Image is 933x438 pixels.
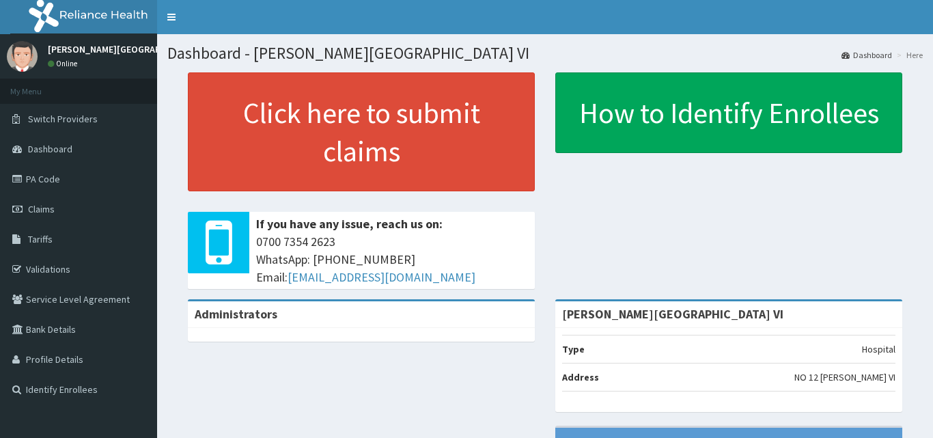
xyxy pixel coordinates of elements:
b: Administrators [195,306,277,322]
span: Dashboard [28,143,72,155]
h1: Dashboard - [PERSON_NAME][GEOGRAPHIC_DATA] VI [167,44,923,62]
p: [PERSON_NAME][GEOGRAPHIC_DATA] [48,44,205,54]
b: Type [562,343,585,355]
span: Claims [28,203,55,215]
strong: [PERSON_NAME][GEOGRAPHIC_DATA] VI [562,306,783,322]
span: Switch Providers [28,113,98,125]
p: NO 12 [PERSON_NAME] VI [794,370,895,384]
b: If you have any issue, reach us on: [256,216,443,232]
span: 0700 7354 2623 WhatsApp: [PHONE_NUMBER] Email: [256,233,528,286]
a: Click here to submit claims [188,72,535,191]
b: Address [562,371,599,383]
li: Here [893,49,923,61]
img: User Image [7,41,38,72]
a: Dashboard [841,49,892,61]
a: [EMAIL_ADDRESS][DOMAIN_NAME] [288,269,475,285]
p: Hospital [862,342,895,356]
a: Online [48,59,81,68]
a: How to Identify Enrollees [555,72,902,153]
span: Tariffs [28,233,53,245]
